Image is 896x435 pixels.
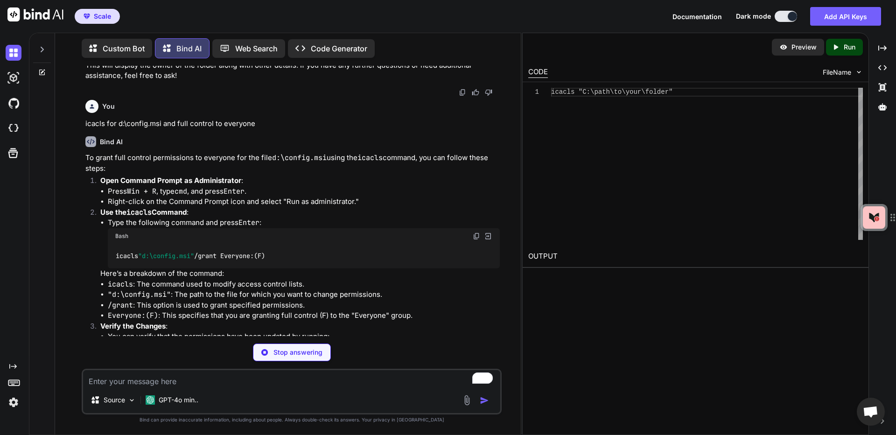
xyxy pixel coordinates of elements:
[84,14,90,19] img: premium
[810,7,881,26] button: Add API Keys
[357,153,383,162] code: icacls
[108,290,171,299] code: "d:\config.msi"
[159,395,198,405] p: GPT-4o min..
[108,331,500,382] li: You can verify that the permissions have been updated by running:
[146,395,155,405] img: GPT-4o mini
[672,13,722,21] span: Documentation
[823,68,851,77] span: FileName
[108,310,500,321] li: : This specifies that you are granting full control (F) to the "Everyone" group.
[238,218,259,227] code: Enter
[7,7,63,21] img: Bind AI
[523,246,868,267] h2: OUTPUT
[138,252,194,260] span: "d:\config.msi"
[108,196,500,207] li: Right-click on the Command Prompt icon and select "Run as administrator."
[94,12,111,21] span: Scale
[6,394,21,410] img: settings
[85,60,500,81] p: This will display the owner of the folder along with other details. If you have any further quest...
[102,102,115,111] h6: You
[108,300,500,311] li: : This option is used to grant specified permissions.
[108,217,500,268] li: Type the following command and press :
[100,322,166,330] strong: Verify the Changes
[85,119,500,129] p: icacls for d:\config.msi and full control to everyone
[176,43,202,54] p: Bind AI
[100,208,187,217] strong: Use the Command
[127,187,156,196] code: Win + R
[100,137,123,147] h6: Bind AI
[672,12,722,21] button: Documentation
[104,395,125,405] p: Source
[75,9,120,24] button: premiumScale
[480,396,489,405] img: icon
[551,88,672,96] span: icacls "C:\path\to\your\folder"
[528,67,548,78] div: CODE
[6,120,21,136] img: cloudideIcon
[103,43,145,54] p: Custom Bot
[126,208,152,217] code: icacls
[128,396,136,404] img: Pick Models
[108,289,500,300] li: : The path to the file for which you want to change permissions.
[224,187,245,196] code: Enter
[108,301,133,310] code: /grant
[791,42,817,52] p: Preview
[115,251,266,261] code: icacls /grant Everyone:(F)
[6,95,21,111] img: githubDark
[6,70,21,86] img: darkAi-studio
[100,268,500,279] p: Here’s a breakdown of the command:
[100,207,500,218] p: :
[459,89,466,96] img: copy
[311,43,367,54] p: Code Generator
[6,45,21,61] img: darkChat
[108,311,158,320] code: Everyone:(F)
[485,89,492,96] img: dislike
[108,279,500,290] li: : The command used to modify access control lists.
[272,153,327,162] code: d:\config.msi
[108,280,133,289] code: icacls
[85,153,500,174] p: To grant full control permissions to everyone for the file using the command, you can follow thes...
[108,186,500,197] li: Press , type , and press .
[100,175,500,186] p: :
[855,68,863,76] img: chevron down
[472,89,479,96] img: like
[484,232,492,240] img: Open in Browser
[779,43,788,51] img: preview
[462,395,472,406] img: attachment
[100,176,241,185] strong: Open Command Prompt as Administrator
[528,88,539,97] div: 1
[175,187,187,196] code: cmd
[844,42,855,52] p: Run
[736,12,771,21] span: Dark mode
[82,416,502,423] p: Bind can provide inaccurate information, including about people. Always double-check its answers....
[235,43,278,54] p: Web Search
[473,232,480,240] img: copy
[83,370,500,387] textarea: To enrich screen reader interactions, please activate Accessibility in Grammarly extension settings
[857,398,885,426] a: Open chat
[115,232,128,240] span: Bash
[273,348,322,357] p: Stop answering
[100,321,500,332] p: :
